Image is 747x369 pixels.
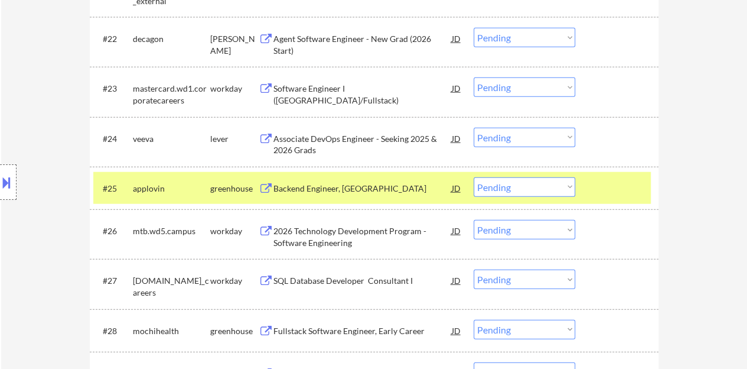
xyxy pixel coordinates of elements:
div: Associate DevOps Engineer - Seeking 2025 & 2026 Grads [273,133,452,156]
div: SQL Database Developer Consultant I [273,275,452,287]
div: decagon [133,33,210,45]
div: Backend Engineer, [GEOGRAPHIC_DATA] [273,183,452,195]
div: 2026 Technology Development Program - Software Engineering [273,225,452,248]
div: #28 [103,325,123,337]
div: JD [451,128,462,149]
div: mochihealth [133,325,210,337]
div: Agent Software Engineer - New Grad (2026 Start) [273,33,452,56]
div: Fullstack Software Engineer, Early Career [273,325,452,337]
div: JD [451,320,462,341]
div: JD [451,220,462,241]
div: JD [451,28,462,49]
div: lever [210,133,259,145]
div: [PERSON_NAME] [210,33,259,56]
div: workday [210,83,259,95]
div: greenhouse [210,183,259,195]
div: #22 [103,33,123,45]
div: JD [451,77,462,99]
div: Software Engineer I ([GEOGRAPHIC_DATA]/Fullstack) [273,83,452,106]
div: workday [210,275,259,287]
div: greenhouse [210,325,259,337]
div: workday [210,225,259,237]
div: JD [451,177,462,199]
div: JD [451,270,462,291]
